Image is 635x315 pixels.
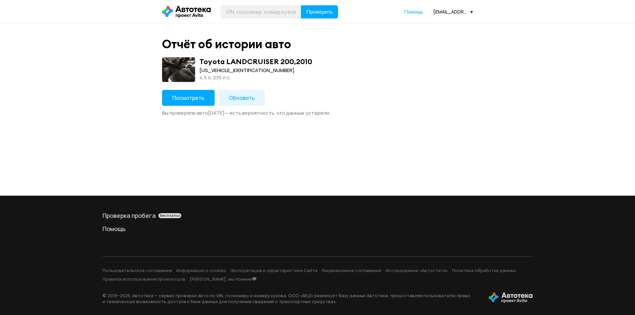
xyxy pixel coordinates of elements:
[190,276,257,282] a: [PERSON_NAME], мы помним
[306,9,333,15] span: Проверить
[230,267,317,273] a: Эксплуатация и характеристики Сайта
[172,94,204,101] span: Посмотреть
[229,94,255,101] span: Обновить
[489,293,532,303] img: tWS6KzJlK1XUpy65r7uaHVIs4JI6Dha8Nraz9T2hA03BhoCc4MtbvZCxBLwJIh+mQSIAkLBJpqMoKVdP8sONaFJLCz6I0+pu7...
[199,74,312,81] div: 4.5 л, 235 л.c.
[162,110,473,116] div: Вы проверяли авто [DATE] — есть вероятность, что данные устарели.
[301,5,338,19] button: Проверить
[103,225,532,233] a: Помощь
[386,267,448,273] a: Исследование «Автостата»
[162,37,291,51] div: Отчёт об истории авто
[103,212,532,219] a: Проверка пробегабесплатно
[433,9,473,15] div: [EMAIL_ADDRESS][DOMAIN_NAME]
[452,267,516,273] a: Политика обработки данных
[219,90,265,106] button: Обновить
[199,57,312,66] div: Toyota LANDCRUISER 200 , 2010
[199,67,312,74] div: [US_VEHICLE_IDENTIFICATION_NUMBER]
[176,267,226,273] a: Информация о cookies
[162,90,215,106] button: Посмотреть
[321,267,382,273] a: Лицензионное соглашение
[404,9,423,15] a: Помощь
[103,212,532,219] div: Проверка пробега
[221,5,301,19] input: VIN, госномер, номер кузова
[103,267,172,273] a: Пользовательское соглашение
[160,213,180,218] span: бесплатно
[103,276,186,282] a: Правила использования промокодов
[103,293,478,304] p: © 2016– 2025 . Автотека — сервис проверки авто по VIN, госномеру и номеру кузова. ООО «АБД» реали...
